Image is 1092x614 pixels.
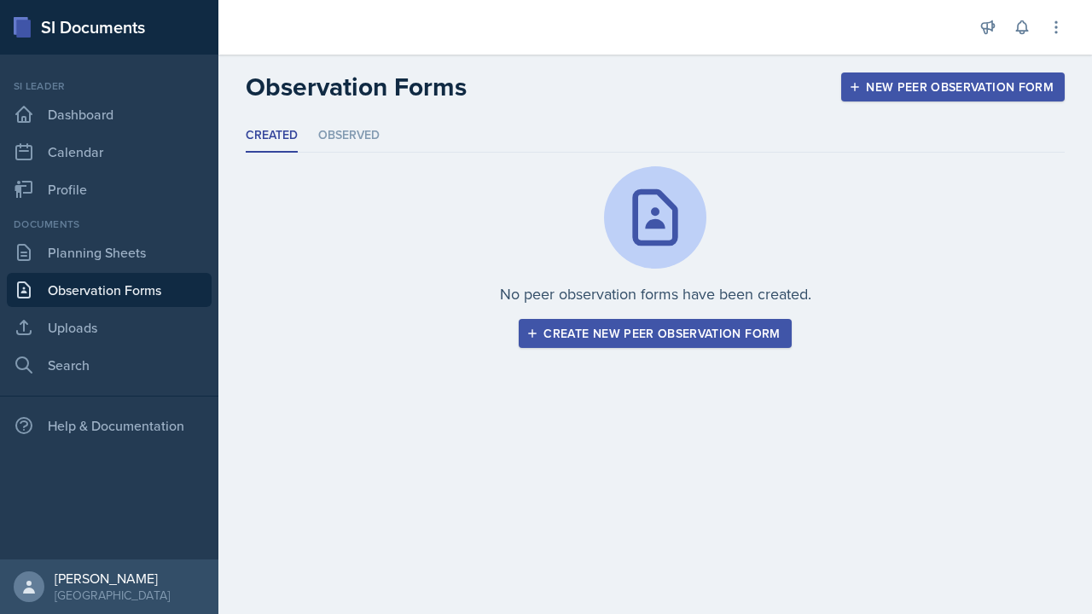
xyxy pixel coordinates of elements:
p: No peer observation forms have been created. [500,282,811,305]
div: [PERSON_NAME] [55,570,170,587]
div: New Peer Observation Form [852,80,1054,94]
li: Created [246,119,298,153]
a: Dashboard [7,97,212,131]
div: Help & Documentation [7,408,212,443]
div: [GEOGRAPHIC_DATA] [55,587,170,604]
button: New Peer Observation Form [841,72,1065,101]
a: Uploads [7,310,212,345]
h2: Observation Forms [246,72,467,102]
div: Create new peer observation form [530,327,780,340]
button: Create new peer observation form [519,319,791,348]
a: Search [7,348,212,382]
a: Profile [7,172,212,206]
a: Observation Forms [7,273,212,307]
div: Si leader [7,78,212,94]
li: Observed [318,119,380,153]
div: Documents [7,217,212,232]
a: Calendar [7,135,212,169]
a: Planning Sheets [7,235,212,269]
